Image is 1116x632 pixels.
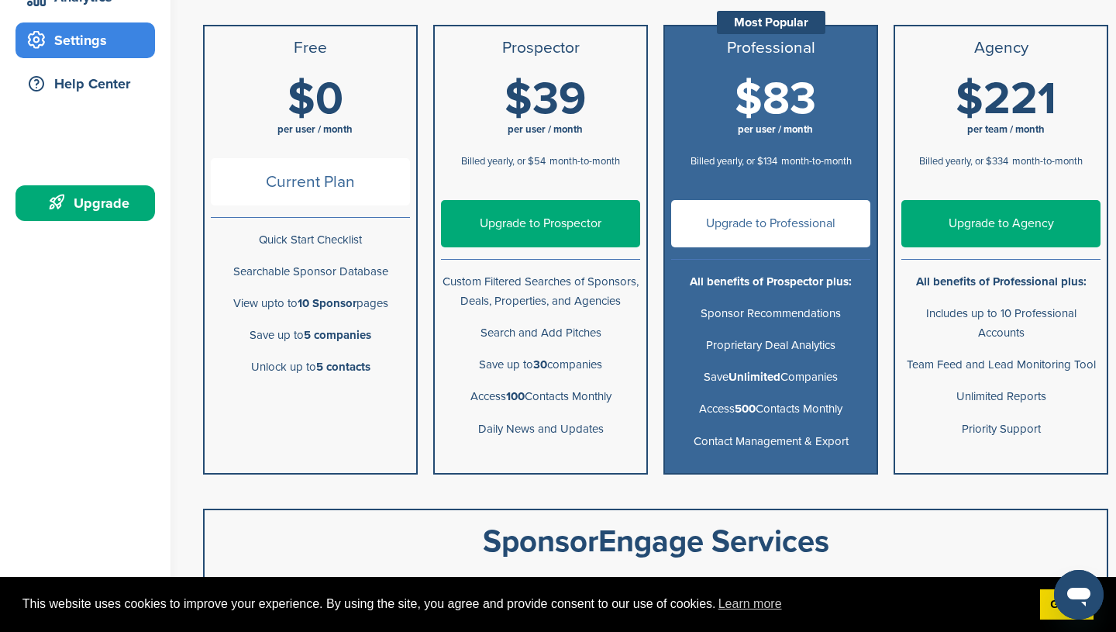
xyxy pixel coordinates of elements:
p: View upto to pages [211,294,410,313]
b: 10 Sponsor [298,296,356,310]
p: Search and Add Pitches [441,323,640,343]
p: Save Companies [671,368,870,387]
span: month-to-month [549,155,620,167]
p: Searchable Sponsor Database [211,262,410,281]
a: learn more about cookies [716,592,784,616]
b: 5 companies [304,328,371,342]
h3: Prospector [441,39,640,57]
span: per user / month [738,123,813,136]
b: 500 [735,402,756,416]
span: month-to-month [1012,155,1083,167]
h3: Professional [671,39,870,57]
div: Most Popular [717,11,825,34]
span: Billed yearly, or $334 [919,155,1008,167]
p: Priority Support [901,420,1100,439]
span: per user / month [277,123,353,136]
a: Upgrade to Prospector [441,200,640,247]
a: Upgrade to Professional [671,200,870,247]
b: 100 [506,389,525,403]
span: Current Plan [211,158,410,205]
div: Upgrade [23,189,155,217]
a: dismiss cookie message [1040,589,1094,620]
p: Includes up to 10 Professional Accounts [901,304,1100,343]
b: Unlimited [728,370,780,384]
b: All benefits of Professional plus: [916,275,1087,288]
p: Contact Management & Export [671,432,870,451]
b: 5 contacts [316,360,370,374]
span: per user / month [508,123,583,136]
div: SponsorEngage Services [220,526,1091,557]
p: Access Contacts Monthly [671,399,870,419]
span: $39 [505,72,586,126]
p: Quick Start Checklist [211,230,410,250]
p: Unlock up to [211,357,410,377]
b: 30 [533,357,547,371]
a: Upgrade to Agency [901,200,1100,247]
p: Save up to companies [441,355,640,375]
h3: Agency [901,39,1100,57]
a: Upgrade [15,185,155,221]
span: This website uses cookies to improve your experience. By using the site, you agree and provide co... [22,592,1028,616]
b: All benefits of Prospector plus: [690,275,852,288]
p: Sponsor Recommendations [671,304,870,323]
a: Help Center [15,66,155,102]
span: Billed yearly, or $54 [461,155,546,167]
p: Proprietary Deal Analytics [671,336,870,355]
span: $83 [735,72,816,126]
div: Settings [23,26,155,54]
div: Help Center [23,70,155,98]
span: $0 [288,72,343,126]
iframe: Button to launch messaging window [1054,570,1104,620]
p: Custom Filtered Searches of Sponsors, Deals, Properties, and Agencies [441,272,640,311]
h3: Free [211,39,410,57]
p: Access Contacts Monthly [441,387,640,406]
p: Team Feed and Lead Monitoring Tool [901,355,1100,375]
p: Daily News and Updates [441,420,640,439]
a: Settings [15,22,155,58]
span: per team / month [967,123,1045,136]
span: month-to-month [781,155,852,167]
span: Billed yearly, or $134 [691,155,777,167]
p: Save up to [211,326,410,345]
span: $221 [956,72,1056,126]
p: Unlimited Reports [901,387,1100,406]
